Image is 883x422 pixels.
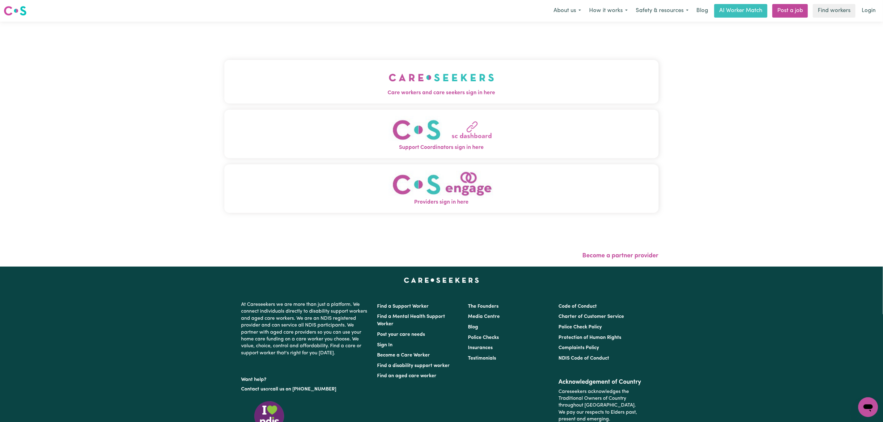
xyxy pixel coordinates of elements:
[224,164,659,213] button: Providers sign in here
[224,60,659,103] button: Care workers and care seekers sign in here
[377,343,393,348] a: Sign In
[404,278,479,283] a: Careseekers home page
[377,363,450,368] a: Find a disability support worker
[377,304,429,309] a: Find a Support Worker
[241,299,370,359] p: At Careseekers we are more than just a platform. We connect individuals directly to disability su...
[468,314,500,319] a: Media Centre
[241,383,370,395] p: or
[558,345,599,350] a: Complaints Policy
[813,4,855,18] a: Find workers
[558,335,621,340] a: Protection of Human Rights
[550,4,585,17] button: About us
[558,314,624,319] a: Charter of Customer Service
[4,5,27,16] img: Careseekers logo
[858,4,879,18] a: Login
[693,4,712,18] a: Blog
[558,304,597,309] a: Code of Conduct
[4,4,27,18] a: Careseekers logo
[224,144,659,152] span: Support Coordinators sign in here
[858,397,878,417] iframe: Button to launch messaging window, conversation in progress
[377,373,437,378] a: Find an aged care worker
[468,356,496,361] a: Testimonials
[468,335,499,340] a: Police Checks
[558,325,602,330] a: Police Check Policy
[224,110,659,158] button: Support Coordinators sign in here
[224,89,659,97] span: Care workers and care seekers sign in here
[585,4,632,17] button: How it works
[377,314,445,327] a: Find a Mental Health Support Worker
[270,387,337,392] a: call us on [PHONE_NUMBER]
[224,198,659,206] span: Providers sign in here
[583,253,659,259] a: Become a partner provider
[558,378,642,386] h2: Acknowledgement of Country
[468,325,478,330] a: Blog
[468,345,493,350] a: Insurances
[558,356,609,361] a: NDIS Code of Conduct
[632,4,693,17] button: Safety & resources
[468,304,499,309] a: The Founders
[377,353,430,358] a: Become a Care Worker
[377,332,425,337] a: Post your care needs
[241,387,266,392] a: Contact us
[241,374,370,383] p: Want help?
[714,4,767,18] a: AI Worker Match
[772,4,808,18] a: Post a job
